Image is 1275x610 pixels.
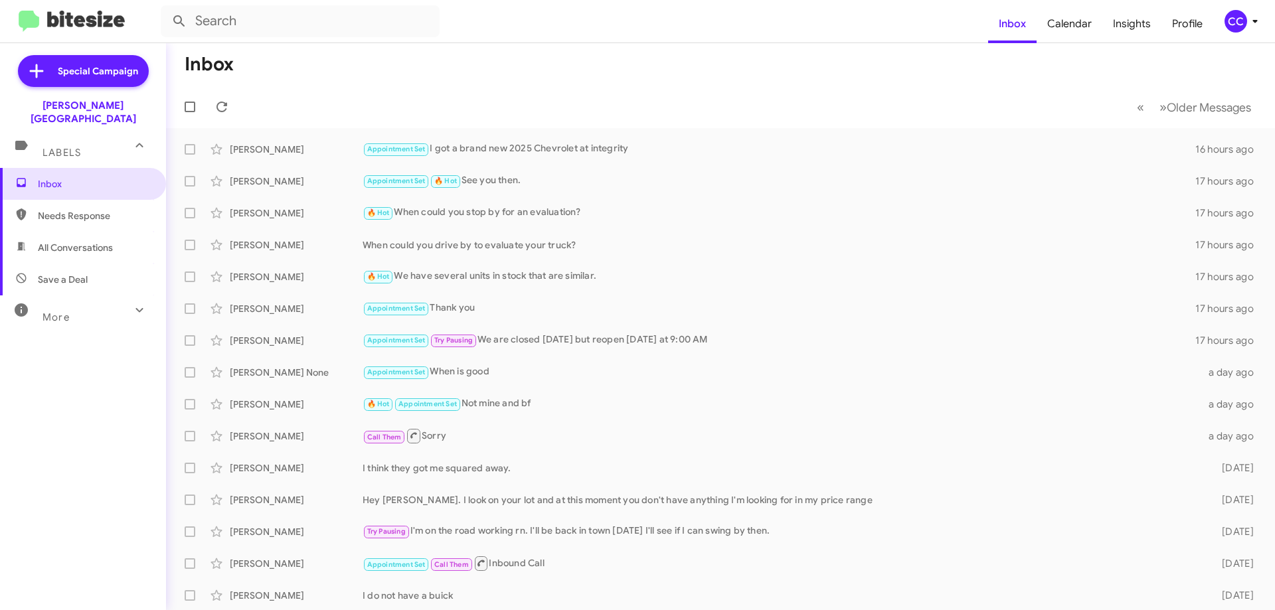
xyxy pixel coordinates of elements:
[1201,589,1264,602] div: [DATE]
[367,527,406,536] span: Try Pausing
[1137,99,1144,115] span: «
[367,560,426,569] span: Appointment Set
[38,209,151,222] span: Needs Response
[367,145,426,153] span: Appointment Set
[1201,557,1264,570] div: [DATE]
[230,461,363,475] div: [PERSON_NAME]
[230,302,363,315] div: [PERSON_NAME]
[1201,398,1264,411] div: a day ago
[363,555,1201,572] div: Inbound Call
[230,206,363,220] div: [PERSON_NAME]
[1201,493,1264,506] div: [DATE]
[363,141,1195,157] div: I got a brand new 2025 Chevrolet at integrity
[367,272,390,281] span: 🔥 Hot
[434,560,469,569] span: Call Them
[1159,99,1167,115] span: »
[363,364,1201,380] div: When is good
[434,177,457,185] span: 🔥 Hot
[1167,100,1251,115] span: Older Messages
[363,333,1195,348] div: We are closed [DATE] but reopen [DATE] at 9:00 AM
[367,433,402,441] span: Call Them
[363,427,1201,444] div: Sorry
[363,396,1201,412] div: Not mine and bf
[363,301,1195,316] div: Thank you
[230,366,363,379] div: [PERSON_NAME] None
[363,238,1195,252] div: When could you drive by to evaluate your truck?
[38,273,88,286] span: Save a Deal
[230,557,363,570] div: [PERSON_NAME]
[230,398,363,411] div: [PERSON_NAME]
[367,368,426,376] span: Appointment Set
[1201,366,1264,379] div: a day ago
[363,589,1201,602] div: I do not have a buick
[1161,5,1213,43] a: Profile
[367,336,426,344] span: Appointment Set
[367,304,426,313] span: Appointment Set
[1195,334,1264,347] div: 17 hours ago
[230,143,363,156] div: [PERSON_NAME]
[988,5,1037,43] a: Inbox
[1201,461,1264,475] div: [DATE]
[1201,525,1264,538] div: [DATE]
[58,64,138,78] span: Special Campaign
[1102,5,1161,43] a: Insights
[1129,94,1152,121] button: Previous
[230,175,363,188] div: [PERSON_NAME]
[42,147,81,159] span: Labels
[230,334,363,347] div: [PERSON_NAME]
[185,54,234,75] h1: Inbox
[1225,10,1247,33] div: CC
[230,429,363,443] div: [PERSON_NAME]
[363,461,1201,475] div: I think they got me squared away.
[1195,175,1264,188] div: 17 hours ago
[363,269,1195,284] div: We have several units in stock that are similar.
[161,5,440,37] input: Search
[42,311,70,323] span: More
[363,493,1201,506] div: Hey [PERSON_NAME]. I look on your lot and at this moment you don't have anything I'm looking for ...
[1195,143,1264,156] div: 16 hours ago
[38,241,113,254] span: All Conversations
[38,177,151,191] span: Inbox
[230,270,363,283] div: [PERSON_NAME]
[230,493,363,506] div: [PERSON_NAME]
[1195,238,1264,252] div: 17 hours ago
[1201,429,1264,443] div: a day ago
[1213,10,1260,33] button: CC
[367,177,426,185] span: Appointment Set
[363,205,1195,220] div: When could you stop by for an evaluation?
[363,524,1201,539] div: I'm on the road working rn. I'll be back in town [DATE] I'll see if I can swing by then.
[18,55,149,87] a: Special Campaign
[1195,302,1264,315] div: 17 hours ago
[434,336,473,344] span: Try Pausing
[1195,270,1264,283] div: 17 hours ago
[1037,5,1102,43] a: Calendar
[230,238,363,252] div: [PERSON_NAME]
[1130,94,1259,121] nav: Page navigation example
[1195,206,1264,220] div: 17 hours ago
[230,525,363,538] div: [PERSON_NAME]
[363,173,1195,189] div: See you then.
[230,589,363,602] div: [PERSON_NAME]
[398,400,457,408] span: Appointment Set
[367,208,390,217] span: 🔥 Hot
[367,400,390,408] span: 🔥 Hot
[1151,94,1259,121] button: Next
